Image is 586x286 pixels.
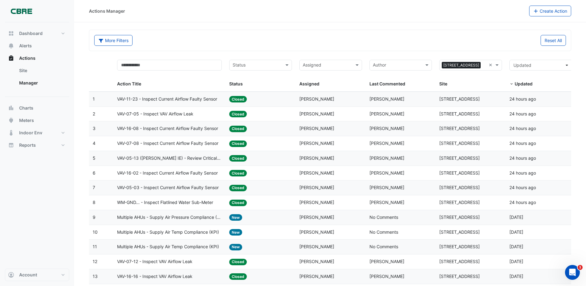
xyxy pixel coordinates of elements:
[509,185,536,190] span: 2025-09-29T15:26:24.320
[5,27,69,40] button: Dashboard
[117,81,141,86] span: Action Title
[509,170,536,175] span: 2025-09-29T15:26:33.011
[229,259,247,265] span: Closed
[439,200,480,205] span: [STREET_ADDRESS]
[439,155,480,161] span: [STREET_ADDRESS]
[117,229,219,236] span: Multiple AHUs - Supply Air Temp Compliance (KPI)
[369,111,404,116] span: [PERSON_NAME]
[229,141,247,147] span: Closed
[439,96,480,102] span: [STREET_ADDRESS]
[117,96,217,103] span: VAV-11-23 - Inspect Current Airflow Faulty Sensor
[93,126,95,131] span: 3
[229,200,247,206] span: Closed
[509,141,536,146] span: 2025-09-29T15:27:11.612
[229,96,247,102] span: Closed
[299,185,334,190] span: [PERSON_NAME]
[14,77,69,89] a: Manager
[117,199,213,206] span: WM-GND... - Inspect Flatlined Water Sub-Meter
[19,105,33,111] span: Charts
[229,273,247,280] span: Closed
[489,62,494,69] span: Clear
[369,214,398,220] span: No Comments
[14,64,69,77] a: Site
[439,229,480,235] span: [STREET_ADDRESS]
[93,111,95,116] span: 2
[93,185,95,190] span: 7
[19,142,36,148] span: Reports
[509,229,523,235] span: 2025-09-24T11:45:07.300
[94,35,133,46] button: More Filters
[93,259,97,264] span: 12
[117,170,218,177] span: VAV-16-02 - Inspect Current Airflow Faulty Sensor
[93,155,95,161] span: 5
[5,127,69,139] button: Indoor Env
[439,141,480,146] span: [STREET_ADDRESS]
[439,126,480,131] span: [STREET_ADDRESS]
[5,269,69,281] button: Account
[8,30,14,37] app-icon: Dashboard
[5,114,69,127] button: Meters
[369,81,405,86] span: Last Commented
[229,170,247,176] span: Closed
[117,214,222,221] span: Multiple AHUs - Supply Air Pressure Compliance (KPI)
[93,274,98,279] span: 13
[229,185,247,191] span: Closed
[509,274,523,279] span: 2025-09-18T08:32:47.250
[299,214,334,220] span: [PERSON_NAME]
[93,96,95,102] span: 1
[19,55,36,61] span: Actions
[5,64,69,92] div: Actions
[509,60,572,71] button: Updated
[369,274,404,279] span: [PERSON_NAME]
[439,111,480,116] span: [STREET_ADDRESS]
[117,110,193,118] span: VAV-07-05 - Inspect VAV Airflow Leak
[299,274,334,279] span: [PERSON_NAME]
[229,126,247,132] span: Closed
[5,102,69,114] button: Charts
[93,244,97,249] span: 11
[369,244,398,249] span: No Comments
[19,43,32,49] span: Alerts
[93,200,95,205] span: 8
[369,200,404,205] span: [PERSON_NAME]
[509,214,523,220] span: 2025-09-29T14:53:19.504
[117,184,219,191] span: VAV-05-03 - Inspect Current Airflow Faulty Sensor
[299,141,334,146] span: [PERSON_NAME]
[369,155,404,161] span: [PERSON_NAME]
[439,81,447,86] span: Site
[369,259,404,264] span: [PERSON_NAME]
[509,200,536,205] span: 2025-09-29T15:26:06.213
[5,40,69,52] button: Alerts
[299,111,334,116] span: [PERSON_NAME]
[442,62,481,69] span: [STREET_ADDRESS]
[439,170,480,175] span: [STREET_ADDRESS]
[8,142,14,148] app-icon: Reports
[299,170,334,175] span: [PERSON_NAME]
[509,155,536,161] span: 2025-09-29T15:26:46.309
[299,259,334,264] span: [PERSON_NAME]
[299,200,334,205] span: [PERSON_NAME]
[19,30,43,37] span: Dashboard
[515,81,533,86] span: Updated
[5,52,69,64] button: Actions
[229,81,243,86] span: Status
[93,141,95,146] span: 4
[299,155,334,161] span: [PERSON_NAME]
[299,81,319,86] span: Assigned
[439,214,480,220] span: [STREET_ADDRESS]
[19,272,37,278] span: Account
[439,244,480,249] span: [STREET_ADDRESS]
[229,229,242,236] span: New
[509,111,536,116] span: 2025-09-29T15:27:32.364
[19,130,42,136] span: Indoor Env
[229,155,247,162] span: Closed
[369,170,404,175] span: [PERSON_NAME]
[369,141,404,146] span: [PERSON_NAME]
[117,125,218,132] span: VAV-16-08 - Inspect Current Airflow Faulty Sensor
[369,185,404,190] span: [PERSON_NAME]
[369,126,404,131] span: [PERSON_NAME]
[117,243,219,250] span: Multiple AHUs - Supply Air Temp Compliance (KPI)
[439,185,480,190] span: [STREET_ADDRESS]
[19,117,34,123] span: Meters
[8,130,14,136] app-icon: Indoor Env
